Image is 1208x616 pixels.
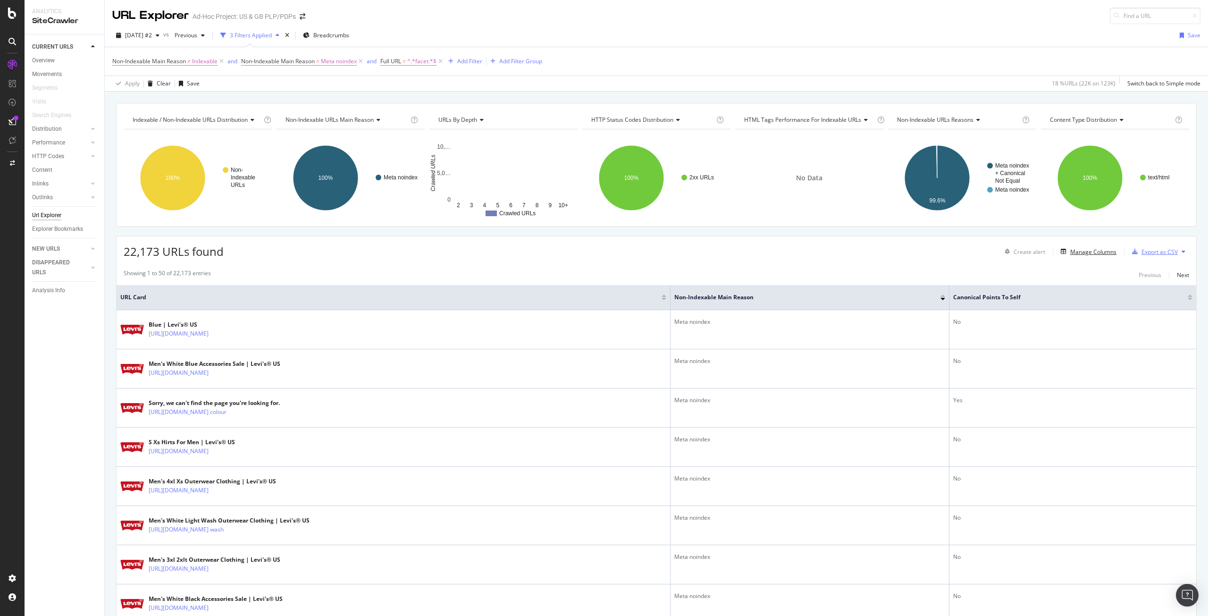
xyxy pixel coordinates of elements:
[32,56,98,66] a: Overview
[283,31,291,40] div: times
[171,28,209,43] button: Previous
[32,286,98,295] a: Analysis Info
[149,595,283,603] div: Men's White Black Accessories Sale | Levi's® US
[742,112,875,127] h4: HTML Tags Performance for Indexable URLs
[1048,112,1173,127] h4: Content Type Distribution
[321,55,357,68] span: Meta noindex
[300,13,305,20] div: arrow-right-arrow-left
[316,57,319,65] span: =
[470,202,473,209] text: 3
[32,56,55,66] div: Overview
[231,174,255,181] text: Indexable
[457,57,482,65] div: Add Filter
[995,177,1020,184] text: Not Equal
[32,152,88,161] a: HTTP Codes
[124,137,272,219] svg: A chart.
[32,165,98,175] a: Content
[953,357,1192,365] div: No
[674,474,945,483] div: Meta noindex
[32,258,88,278] a: DISAPPEARED URLS
[32,42,73,52] div: CURRENT URLS
[437,143,451,150] text: 10,…
[149,486,209,495] a: [URL][DOMAIN_NAME]
[457,202,460,209] text: 2
[1148,174,1169,181] text: text/html
[120,481,144,491] img: main image
[120,403,144,413] img: main image
[367,57,377,66] button: and
[313,31,349,39] span: Breadcrumbs
[509,202,512,209] text: 6
[133,116,248,124] span: Indexable / Non-Indexable URLs distribution
[897,116,973,124] span: Non-Indexable URLs Reasons
[112,57,186,65] span: Non-Indexable Main Reason
[522,202,526,209] text: 7
[995,186,1029,193] text: Meta noindex
[744,116,861,124] span: HTML Tags Performance for Indexable URLs
[175,76,200,91] button: Save
[953,293,1174,302] span: Canonical Points to Self
[32,97,46,107] div: Visits
[403,57,406,65] span: =
[112,28,163,43] button: [DATE] #2
[231,182,245,188] text: URLs
[227,57,237,65] div: and
[32,8,97,16] div: Analytics
[1128,244,1178,259] button: Export as CSV
[483,202,487,209] text: 4
[995,162,1029,169] text: Meta noindex
[171,31,197,39] span: Previous
[953,396,1192,405] div: Yes
[582,137,730,219] div: A chart.
[149,438,235,447] div: S Xs Hirts For Men | Levi's® US
[888,137,1036,219] svg: A chart.
[32,244,88,254] a: NEW URLS
[125,79,140,87] div: Apply
[953,514,1192,522] div: No
[149,368,209,378] a: [URL][DOMAIN_NAME]
[1041,137,1189,219] div: A chart.
[32,83,67,93] a: Segments
[217,28,283,43] button: 3 Filters Applied
[193,12,296,21] div: Ad-Hoc Project: US & GB PLP/PDPs
[1001,244,1045,259] button: Create alert
[953,553,1192,561] div: No
[277,137,425,219] svg: A chart.
[120,521,144,531] img: main image
[930,197,946,204] text: 99.6%
[1070,248,1116,256] div: Manage Columns
[227,57,237,66] button: and
[591,116,673,124] span: HTTP Status Codes Distribution
[32,42,88,52] a: CURRENT URLS
[1177,269,1189,280] button: Next
[166,175,180,181] text: 100%
[895,112,1020,127] h4: Non-Indexable URLs Reasons
[953,318,1192,326] div: No
[32,211,61,220] div: Url Explorer
[536,202,539,209] text: 8
[149,407,226,417] a: [URL][DOMAIN_NAME] colour
[558,202,568,209] text: 10+
[499,210,536,217] text: Crawled URLs
[953,474,1192,483] div: No
[32,211,98,220] a: Url Explorer
[384,174,418,181] text: Meta noindex
[1127,79,1200,87] div: Switch back to Simple mode
[299,28,353,43] button: Breadcrumbs
[436,112,569,127] h4: URLs by Depth
[149,556,280,564] div: Men's 3xl 2xlt Outerwear Clothing | Levi's® US
[689,174,714,181] text: 2xx URLs
[429,137,578,219] svg: A chart.
[284,112,409,127] h4: Non-Indexable URLs Main Reason
[149,360,280,368] div: Men's White Blue Accessories Sale | Levi's® US
[674,318,945,326] div: Meta noindex
[32,97,56,107] a: Visits
[1052,79,1116,87] div: 18 % URLs ( 22K on 123K )
[32,69,62,79] div: Movements
[32,83,58,93] div: Segments
[32,165,52,175] div: Content
[163,30,171,38] span: vs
